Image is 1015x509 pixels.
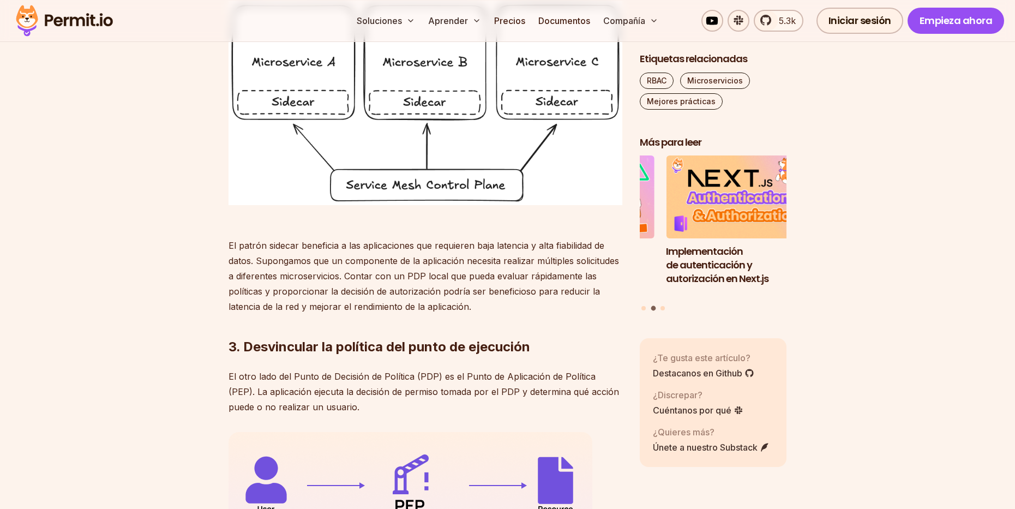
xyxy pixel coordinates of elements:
a: Implementación de RBAC multiinquilino en Nuxt.js [507,156,654,300]
img: Logotipo del permiso [11,2,118,39]
button: Soluciones [352,10,419,32]
font: Más para leer [640,135,701,149]
a: Mejores prácticas [640,93,723,110]
a: RBAC [640,73,674,89]
font: Documentos [538,15,590,26]
a: Microservicios [680,73,750,89]
font: 3. Desvincular la política del punto de ejecución [229,339,530,355]
font: Empieza ahora [920,14,993,27]
li: 1 de 3 [507,156,654,300]
font: 5.3k [779,15,796,26]
font: El patrón sidecar beneficia a las aplicaciones que requieren baja latencia y alta fiabilidad de d... [229,240,619,312]
a: Empieza ahora [908,8,1005,34]
a: Documentos [534,10,594,32]
a: Destacanos en Github [653,367,754,380]
a: Únete a nuestro Substack [653,441,770,454]
font: Soluciones [357,15,402,26]
a: 5.3k [754,10,803,32]
font: El otro lado del Punto de Decisión de Política (PDP) es el Punto de Aplicación de Política (PEP).... [229,371,619,412]
button: Aprender [424,10,485,32]
font: ¿Quieres más? [653,427,714,438]
font: ¿Discrepar? [653,390,702,400]
img: imagen (53).png [229,1,622,205]
a: Iniciar sesión [816,8,903,34]
button: Ir a la diapositiva 2 [651,306,656,311]
button: Compañía [599,10,663,32]
li: 2 de 3 [666,156,813,300]
button: Ir a la diapositiva 1 [641,306,646,310]
font: Iniciar sesión [828,14,891,27]
a: Precios [490,10,530,32]
div: Publicaciones [640,156,787,313]
font: RBAC [647,76,666,85]
font: ¿Te gusta este artículo? [653,352,750,363]
font: Compañía [603,15,645,26]
font: Aprender [428,15,468,26]
font: Etiquetas relacionadas [640,52,747,65]
font: Precios [494,15,525,26]
a: Cuéntanos por qué [653,404,743,417]
font: Implementación de autenticación y autorización en Next.js [666,244,768,285]
font: Microservicios [687,76,743,85]
img: Implementación de autenticación y autorización en Next.js [666,156,813,239]
font: Mejores prácticas [647,97,716,106]
button: Ir a la diapositiva 3 [660,306,665,310]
